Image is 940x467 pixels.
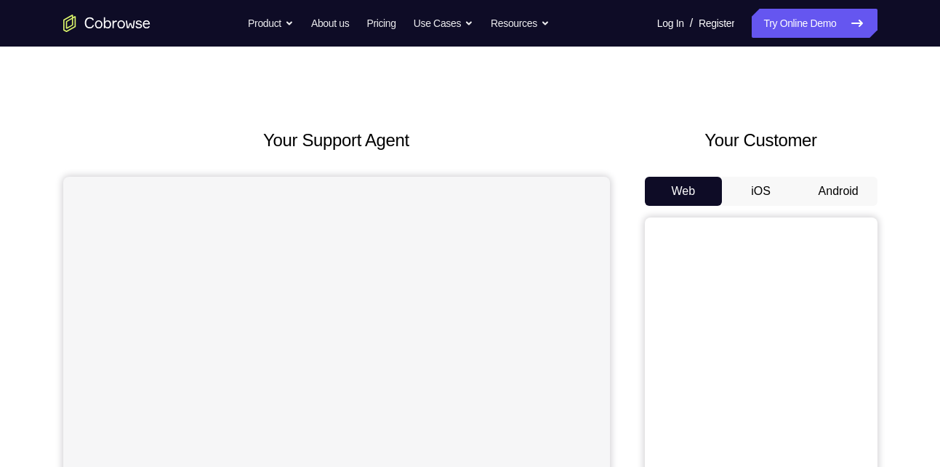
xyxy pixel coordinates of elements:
button: Android [800,177,877,206]
button: Product [248,9,294,38]
a: About us [311,9,349,38]
span: / [690,15,693,32]
a: Go to the home page [63,15,150,32]
a: Register [699,9,734,38]
button: iOS [722,177,800,206]
button: Use Cases [414,9,473,38]
button: Resources [491,9,550,38]
h2: Your Support Agent [63,127,610,153]
a: Pricing [366,9,395,38]
a: Try Online Demo [752,9,877,38]
a: Log In [657,9,684,38]
button: Web [645,177,723,206]
h2: Your Customer [645,127,877,153]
